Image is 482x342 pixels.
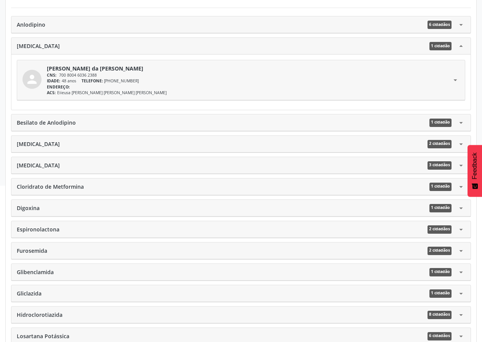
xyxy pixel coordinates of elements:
span: Anlodipino [17,21,45,29]
span: 1 cidadão [429,204,452,212]
span: Digoxina [17,204,40,212]
span: 1 cidadão [429,183,452,191]
span: IDADE: [47,78,60,83]
i: arrow_drop_down [457,225,465,234]
span: Espironolactona [17,225,59,234]
span: [MEDICAL_DATA] [17,161,60,170]
i: arrow_drop_down [457,247,465,255]
i: arrow_drop_down [457,268,465,276]
i: person [25,72,39,86]
i: arrow_drop_down [457,119,465,127]
i: arrow_drop_down [457,183,465,191]
span: 2 cidadãos [428,225,452,234]
i: arrow_drop_down [457,332,465,340]
i: arrow_drop_down [457,161,465,170]
span: Besilato de Anlodipino [17,119,76,127]
span: 2 cidadãos [428,140,452,148]
span: 3 cidadãos [428,161,452,170]
span: 700 8004 6036 2388 [59,72,97,78]
span: 1 cidadão [429,268,452,276]
i: arrow_drop_down [457,140,465,148]
span: 6 cidadãos [428,332,452,340]
span: 1 cidadão [429,42,452,50]
span: 8 cidadãos [428,311,452,319]
span: 6 cidadãos [428,21,452,29]
i: arrow_drop_down [457,21,465,29]
i: arrow_drop_up [457,42,465,50]
i: arrow_drop_down [457,311,465,319]
span: CNS: [47,72,56,78]
button: Feedback - Mostrar pesquisa [468,145,482,197]
span: [MEDICAL_DATA] [17,42,60,50]
span: Hidroclorotiazida [17,311,62,319]
span: 2 cidadãos [428,247,452,255]
span: ENDEREÇO: [47,84,70,90]
span: Losartana Potássica [17,332,69,340]
span: Glibenclamida [17,268,54,276]
span: Furosemida [17,247,47,255]
span: [MEDICAL_DATA] [17,140,60,148]
i: arrow_drop_down [457,204,465,212]
span: 1 cidadão [429,289,452,298]
span: Cloridrato de Metformina [17,183,84,191]
i: arrow_drop_down [451,64,460,96]
span: ACS: [47,90,56,95]
span: Gliclazida [17,289,42,298]
i: arrow_drop_down [457,289,465,298]
div: Elieusa [PERSON_NAME] [PERSON_NAME] [PERSON_NAME] [47,90,451,96]
div: 48 anos [PHONE_NUMBER] [47,78,451,84]
span: Feedback [471,153,478,179]
a: [PERSON_NAME] da [PERSON_NAME] [47,64,143,72]
span: 1 cidadão [429,119,452,127]
span: TELEFONE: [82,78,103,83]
